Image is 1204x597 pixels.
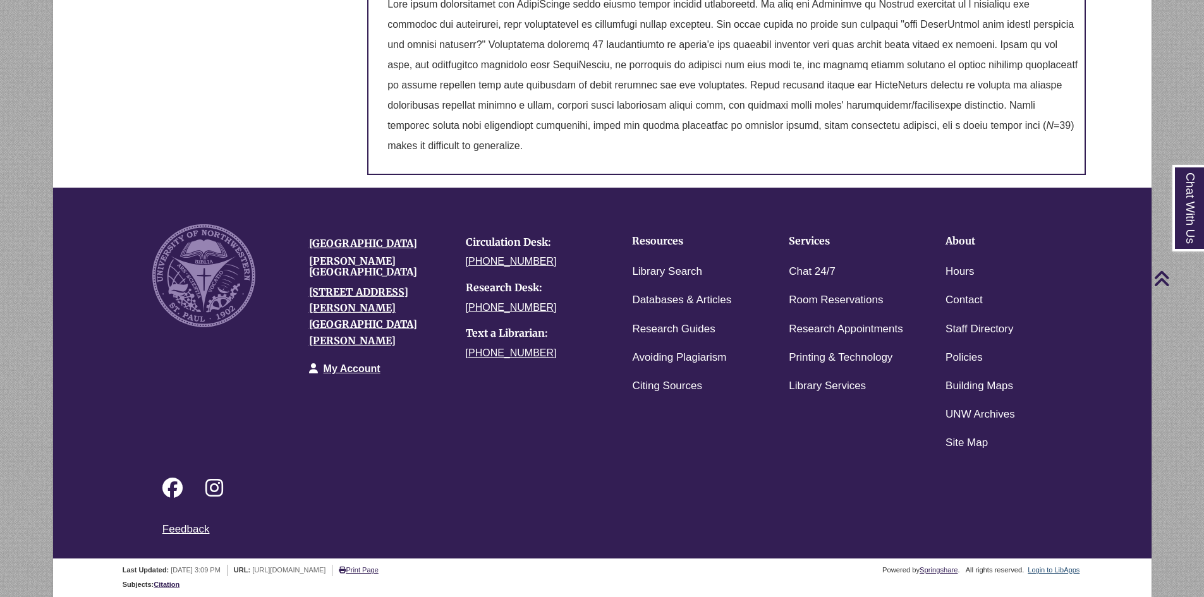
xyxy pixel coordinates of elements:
a: Chat 24/7 [789,263,836,281]
a: Library Search [632,263,702,281]
i: Print Page [339,567,346,574]
h4: Services [789,236,906,247]
a: Site Map [946,434,988,452]
h4: Circulation Desk: [466,237,604,248]
a: Library Services [789,377,866,395]
a: Contact [946,291,983,310]
i: Follow on Facebook [162,478,183,498]
h4: [PERSON_NAME][GEOGRAPHIC_DATA] [309,256,447,278]
span: Last Updated: [123,566,169,574]
a: Room Reservations [789,291,883,310]
h4: Research Desk: [466,282,604,294]
em: N [1046,120,1054,131]
a: Research Guides [632,320,715,339]
span: URL: [234,566,250,574]
a: [STREET_ADDRESS][PERSON_NAME][GEOGRAPHIC_DATA][PERSON_NAME] [309,286,417,347]
div: Powered by . [880,566,962,574]
a: [GEOGRAPHIC_DATA] [309,237,417,250]
a: Policies [946,349,983,367]
a: [PHONE_NUMBER] [466,347,557,358]
img: UNW seal [152,224,255,327]
h4: Resources [632,236,750,247]
a: Research Appointments [789,320,903,339]
i: Follow on Instagram [205,478,223,498]
a: Citation [154,581,179,588]
span: [URL][DOMAIN_NAME] [252,566,325,574]
a: [PHONE_NUMBER] [466,256,557,267]
div: All rights reserved. [964,566,1026,574]
h4: About [946,236,1063,247]
a: Databases & Articles [632,291,731,310]
a: Login to LibApps [1028,566,1079,574]
a: Hours [946,263,974,281]
h4: Text a Librarian: [466,328,604,339]
a: Avoiding Plagiarism [632,349,726,367]
a: My Account [324,363,380,374]
a: Building Maps [946,377,1013,395]
a: Print Page [339,566,378,574]
a: Feedback [162,523,210,535]
a: Citing Sources [632,377,702,395]
span: Subjects: [123,581,154,588]
span: [DATE] 3:09 PM [171,566,221,574]
a: Staff Directory [946,320,1013,339]
a: Springshare [920,566,958,574]
a: Printing & Technology [789,349,892,367]
a: UNW Archives [946,406,1015,424]
a: Back to Top [1153,270,1201,287]
a: [PHONE_NUMBER] [466,302,557,313]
